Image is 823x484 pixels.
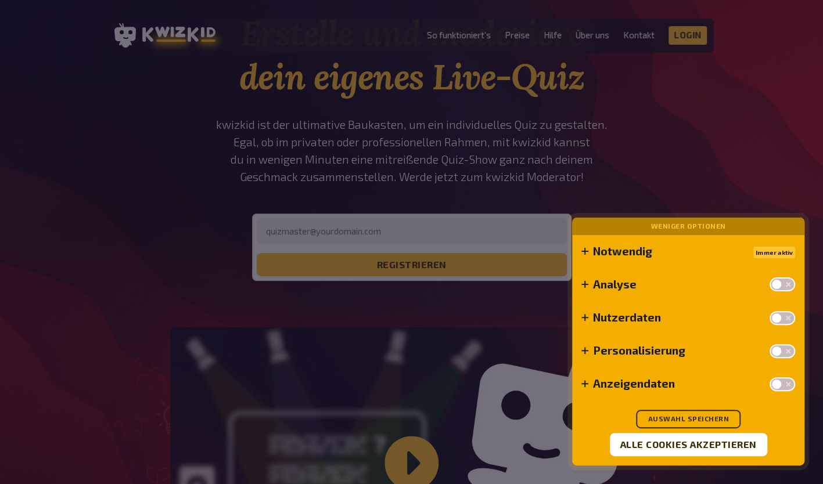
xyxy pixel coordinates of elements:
[581,277,795,291] summary: Analyse
[610,433,767,456] button: Alle Cookies akzeptieren
[581,377,795,391] summary: Anzeigendaten
[581,244,795,258] summary: NotwendigImmer aktiv
[581,310,795,324] summary: Nutzerdaten
[651,222,726,230] button: Weniger Optionen
[636,410,741,428] button: Auswahl speichern
[581,344,795,358] summary: Personalisierung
